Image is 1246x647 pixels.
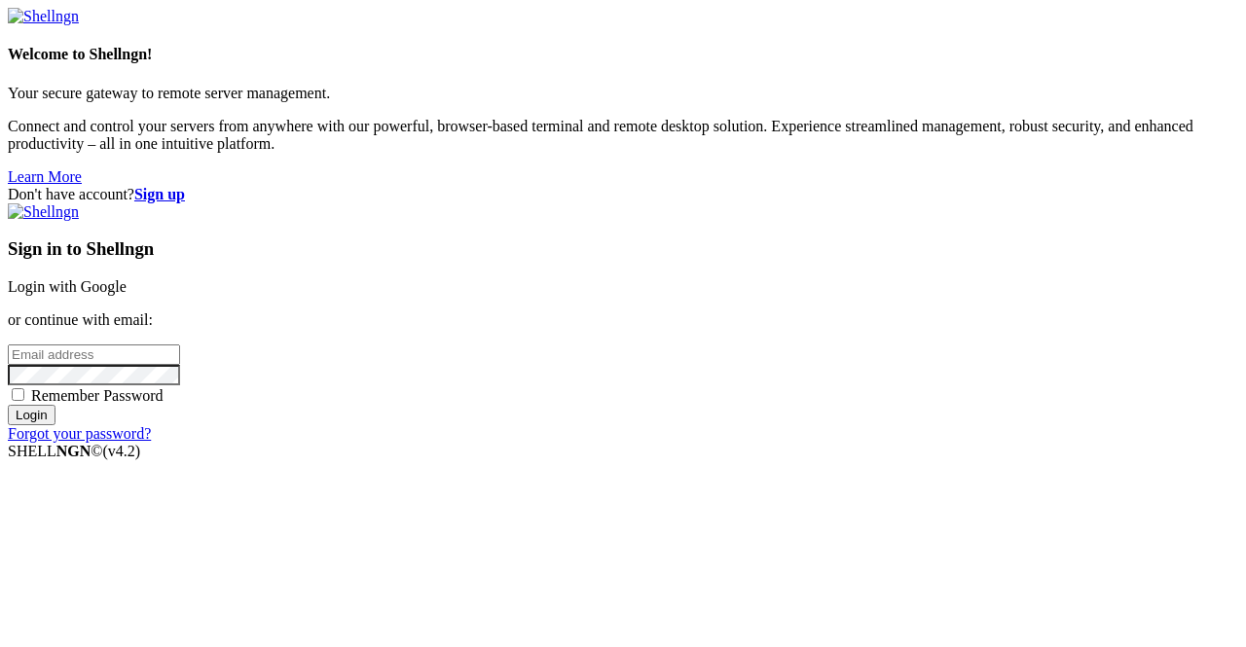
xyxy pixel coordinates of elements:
p: or continue with email: [8,311,1238,329]
b: NGN [56,443,92,459]
input: Login [8,405,55,425]
h4: Welcome to Shellngn! [8,46,1238,63]
span: SHELL © [8,443,140,459]
span: 4.2.0 [103,443,141,459]
h3: Sign in to Shellngn [8,238,1238,260]
div: Don't have account? [8,186,1238,203]
span: Remember Password [31,387,164,404]
input: Email address [8,344,180,365]
p: Connect and control your servers from anywhere with our powerful, browser-based terminal and remo... [8,118,1238,153]
input: Remember Password [12,388,24,401]
a: Sign up [134,186,185,202]
a: Learn More [8,168,82,185]
img: Shellngn [8,203,79,221]
a: Forgot your password? [8,425,151,442]
p: Your secure gateway to remote server management. [8,85,1238,102]
a: Login with Google [8,278,127,295]
img: Shellngn [8,8,79,25]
